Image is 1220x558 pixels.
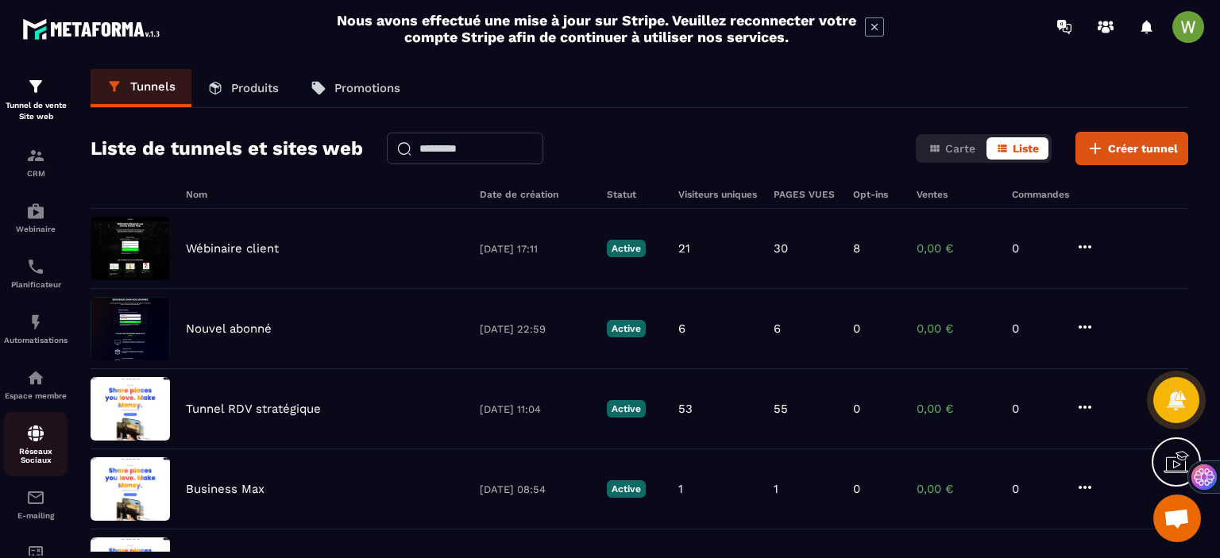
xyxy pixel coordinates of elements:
[186,241,279,256] p: Wébinaire client
[4,391,68,400] p: Espace membre
[1108,140,1178,156] span: Créer tunnel
[295,69,416,107] a: Promotions
[1012,402,1060,416] p: 0
[917,189,996,200] h6: Ventes
[91,457,170,521] img: image
[1013,142,1039,155] span: Liste
[4,169,68,178] p: CRM
[1075,132,1188,165] button: Créer tunnel
[986,137,1048,160] button: Liste
[678,241,690,256] p: 21
[607,480,646,498] p: Active
[26,368,45,387] img: automations
[853,321,860,336] p: 0
[231,81,279,95] p: Produits
[22,14,165,44] img: logo
[1012,321,1060,336] p: 0
[4,336,68,344] p: Automatisations
[4,511,68,520] p: E-mailing
[480,323,591,335] p: [DATE] 22:59
[91,133,363,164] h2: Liste de tunnels et sites web
[91,377,170,441] img: image
[4,134,68,190] a: formationformationCRM
[607,189,662,200] h6: Statut
[186,402,321,416] p: Tunnel RDV stratégique
[336,12,857,45] h2: Nous avons effectué une mise à jour sur Stripe. Veuillez reconnecter votre compte Stripe afin de ...
[1012,482,1060,496] p: 0
[678,402,693,416] p: 53
[4,301,68,356] a: automationsautomationsAutomatisations
[917,482,996,496] p: 0,00 €
[678,482,683,496] p: 1
[607,400,646,418] p: Active
[1012,189,1069,200] h6: Commandes
[4,356,68,412] a: automationsautomationsEspace membre
[774,189,837,200] h6: PAGES VUES
[853,402,860,416] p: 0
[191,69,295,107] a: Produits
[678,321,685,336] p: 6
[4,100,68,122] p: Tunnel de vente Site web
[917,241,996,256] p: 0,00 €
[4,245,68,301] a: schedulerschedulerPlanificateur
[480,403,591,415] p: [DATE] 11:04
[917,321,996,336] p: 0,00 €
[4,476,68,532] a: emailemailE-mailing
[4,447,68,464] p: Réseaux Sociaux
[186,189,464,200] h6: Nom
[26,424,45,443] img: social-network
[4,280,68,289] p: Planificateur
[91,297,170,360] img: image
[607,320,646,337] p: Active
[919,137,985,160] button: Carte
[774,321,781,336] p: 6
[945,142,975,155] span: Carte
[1012,241,1060,256] p: 0
[26,488,45,507] img: email
[480,483,591,495] p: [DATE] 08:54
[130,79,176,94] p: Tunnels
[917,402,996,416] p: 0,00 €
[26,202,45,221] img: automations
[853,482,860,496] p: 0
[774,402,788,416] p: 55
[480,189,591,200] h6: Date de création
[4,412,68,476] a: social-networksocial-networkRéseaux Sociaux
[4,190,68,245] a: automationsautomationsWebinaire
[678,189,758,200] h6: Visiteurs uniques
[480,243,591,255] p: [DATE] 17:11
[774,482,778,496] p: 1
[186,482,264,496] p: Business Max
[853,241,860,256] p: 8
[334,81,400,95] p: Promotions
[26,257,45,276] img: scheduler
[91,217,170,280] img: image
[4,225,68,233] p: Webinaire
[26,313,45,332] img: automations
[853,189,901,200] h6: Opt-ins
[607,240,646,257] p: Active
[774,241,788,256] p: 30
[4,65,68,134] a: formationformationTunnel de vente Site web
[1153,495,1201,542] div: Ouvrir le chat
[186,321,272,336] p: Nouvel abonné
[26,146,45,165] img: formation
[91,69,191,107] a: Tunnels
[26,77,45,96] img: formation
